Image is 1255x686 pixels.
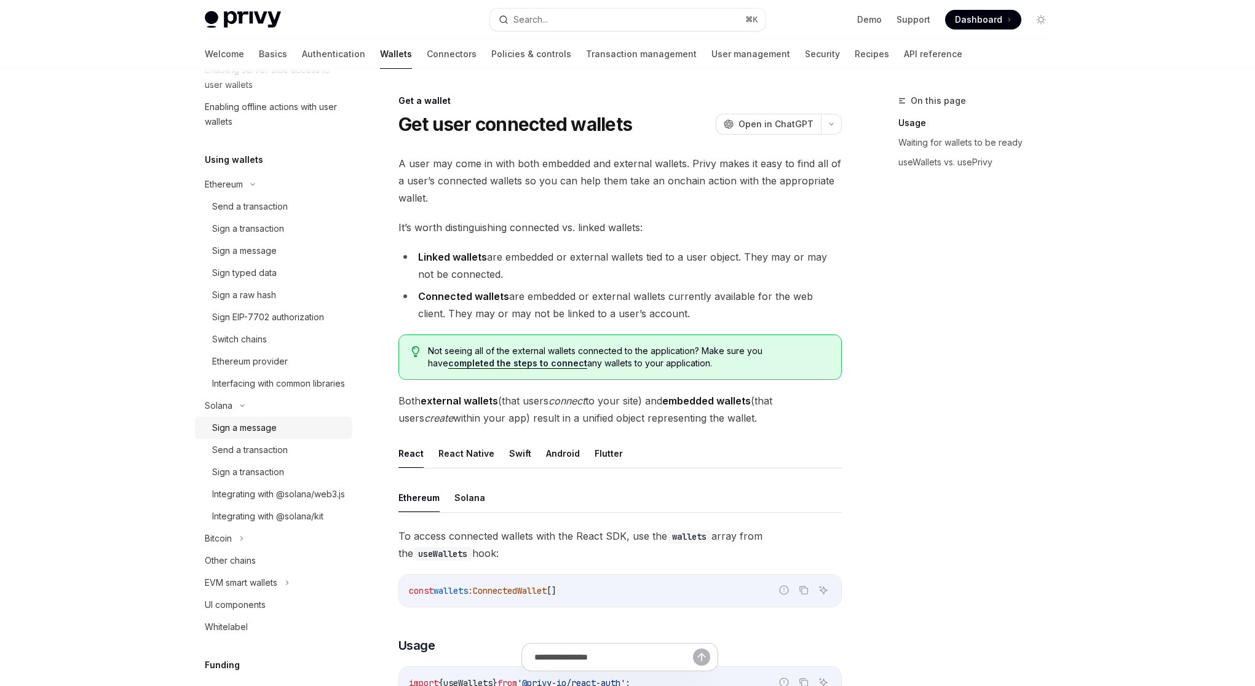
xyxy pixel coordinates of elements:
[212,310,324,325] div: Sign EIP-7702 authorization
[473,585,547,596] span: ConnectedWallet
[904,39,962,69] a: API reference
[398,248,842,283] li: are embedded or external wallets tied to a user object. They may or may not be connected.
[195,284,352,306] a: Sign a raw hash
[693,649,710,666] button: Send message
[468,585,473,596] span: :
[898,113,1061,133] a: Usage
[380,39,412,69] a: Wallets
[805,39,840,69] a: Security
[857,14,882,26] a: Demo
[428,345,828,369] span: Not seeing all of the external wallets connected to the application? Make sure you have any walle...
[195,218,352,240] a: Sign a transaction
[796,582,812,598] button: Copy the contents from the code block
[205,597,266,612] div: UI components
[398,637,435,654] span: Usage
[454,483,485,512] button: Solana
[195,594,352,616] a: UI components
[195,240,352,262] a: Sign a message
[898,152,1061,172] a: useWallets vs. usePrivy
[398,439,424,468] button: React
[195,572,352,594] button: EVM smart wallets
[195,417,352,439] a: Sign a message
[195,395,352,417] button: Solana
[955,14,1002,26] span: Dashboard
[897,14,930,26] a: Support
[911,93,966,108] span: On this page
[205,575,277,590] div: EVM smart wallets
[546,439,580,468] button: Android
[205,177,243,192] div: Ethereum
[434,585,468,596] span: wallets
[411,346,420,357] svg: Tip
[205,658,240,672] h5: Funding
[662,395,751,407] strong: embedded wallets
[398,527,842,562] span: To access connected wallets with the React SDK, use the array from the hook:
[212,376,345,391] div: Interfacing with common libraries
[212,420,277,435] div: Sign a message
[195,550,352,572] a: Other chains
[195,616,352,638] a: Whitelabel
[586,39,697,69] a: Transaction management
[212,354,288,369] div: Ethereum provider
[855,39,889,69] a: Recipes
[195,483,352,505] a: Integrating with @solana/web3.js
[205,152,263,167] h5: Using wallets
[738,118,814,130] span: Open in ChatGPT
[205,620,248,634] div: Whitelabel
[548,395,585,407] em: connect
[195,195,352,218] a: Send a transaction
[195,328,352,350] a: Switch chains
[205,11,281,28] img: light logo
[413,547,472,561] code: useWallets
[205,100,345,129] div: Enabling offline actions with user wallets
[205,531,232,546] div: Bitcoin
[195,373,352,395] a: Interfacing with common libraries
[195,461,352,483] a: Sign a transaction
[212,288,276,302] div: Sign a raw hash
[205,39,244,69] a: Welcome
[776,582,792,598] button: Report incorrect code
[427,39,477,69] a: Connectors
[212,266,277,280] div: Sign typed data
[195,306,352,328] a: Sign EIP-7702 authorization
[212,465,284,479] div: Sign a transaction
[212,487,345,502] div: Integrating with @solana/web3.js
[398,95,842,107] div: Get a wallet
[534,644,693,671] input: Ask a question...
[667,530,711,543] code: wallets
[302,39,365,69] a: Authentication
[418,290,509,302] strong: Connected wallets
[490,9,766,31] button: Search...⌘K
[212,443,288,457] div: Send a transaction
[195,173,352,195] button: Ethereum
[711,39,790,69] a: User management
[716,114,821,135] button: Open in ChatGPT
[212,199,288,214] div: Send a transaction
[195,527,352,550] button: Bitcoin
[945,10,1021,30] a: Dashboard
[409,585,434,596] span: const
[418,251,487,263] strong: Linked wallets
[195,96,352,133] a: Enabling offline actions with user wallets
[212,332,267,347] div: Switch chains
[212,509,323,524] div: Integrating with @solana/kit
[745,15,758,25] span: ⌘ K
[513,12,548,27] div: Search...
[212,221,284,236] div: Sign a transaction
[398,288,842,322] li: are embedded or external wallets currently available for the web client. They may or may not be l...
[421,395,498,407] strong: external wallets
[195,262,352,284] a: Sign typed data
[898,133,1061,152] a: Waiting for wallets to be ready
[398,483,440,512] button: Ethereum
[509,439,531,468] button: Swift
[259,39,287,69] a: Basics
[1031,10,1051,30] button: Toggle dark mode
[398,113,633,135] h1: Get user connected wallets
[398,219,842,236] span: It’s worth distinguishing connected vs. linked wallets:
[448,358,587,369] a: completed the steps to connect
[547,585,556,596] span: []
[195,350,352,373] a: Ethereum provider
[438,439,494,468] button: React Native
[815,582,831,598] button: Ask AI
[595,439,623,468] button: Flutter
